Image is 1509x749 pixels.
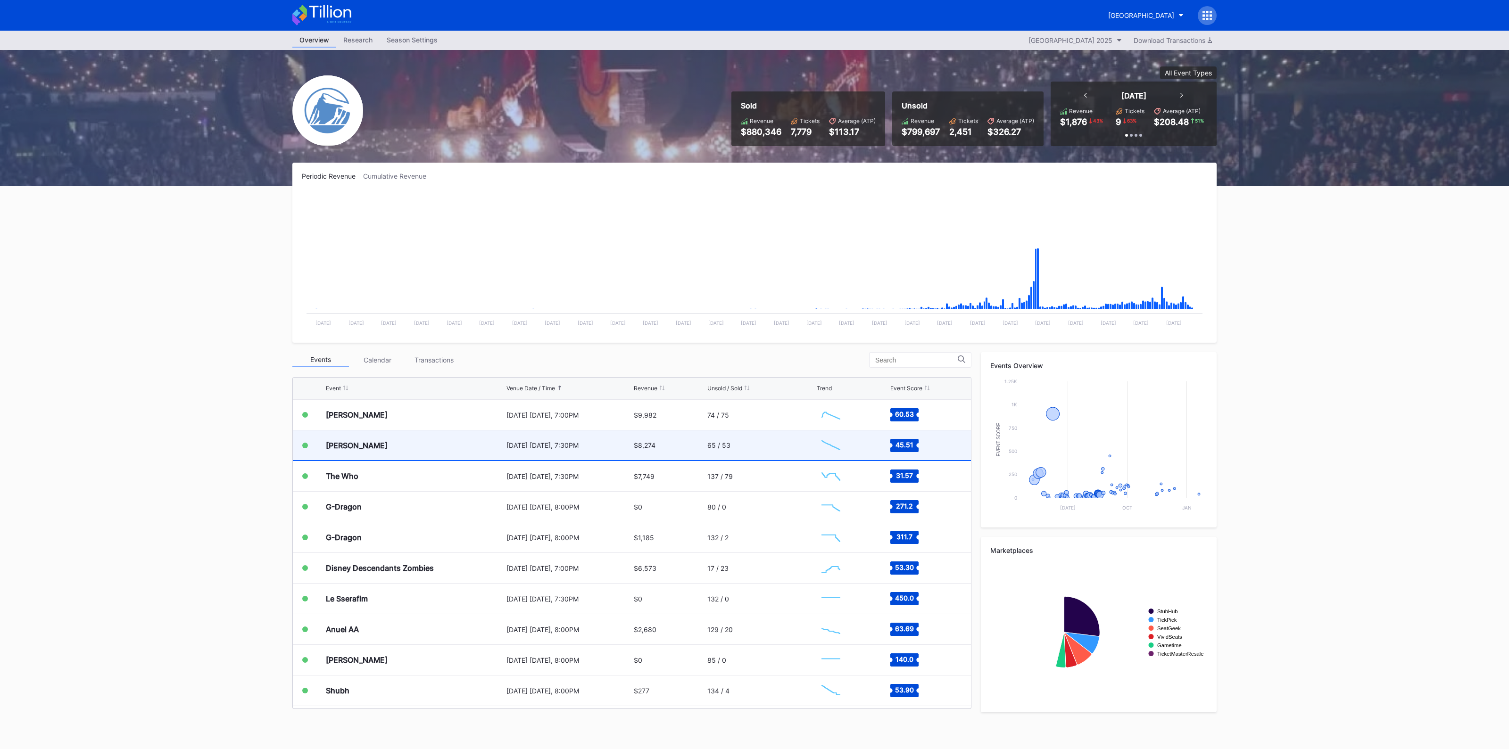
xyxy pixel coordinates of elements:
div: [DATE] [DATE], 8:00PM [506,626,631,634]
div: Cumulative Revenue [363,172,434,180]
text: 271.2 [896,502,913,510]
text: [DATE] [545,320,560,326]
div: $113.17 [829,127,876,137]
div: $8,274 [634,441,655,449]
div: [PERSON_NAME] [326,410,388,420]
div: [PERSON_NAME] [326,655,388,665]
svg: Chart title [990,377,1207,518]
div: 2,451 [949,127,978,137]
div: Venue Date / Time [506,385,555,392]
text: [DATE] [806,320,822,326]
div: G-Dragon [326,533,362,542]
text: 63.69 [895,625,914,633]
svg: Chart title [817,679,845,702]
div: Transactions [406,353,462,367]
div: 63 % [1126,117,1137,124]
text: StubHub [1157,609,1178,614]
svg: Chart title [817,587,845,610]
svg: Chart title [817,464,845,488]
div: [DATE] [DATE], 7:00PM [506,564,631,572]
div: $1,876 [1060,117,1087,127]
text: [DATE] [708,320,724,326]
text: [DATE] [381,320,397,326]
text: 0 [1014,495,1017,501]
div: [DATE] [DATE], 8:00PM [506,656,631,664]
div: 134 / 4 [707,687,730,695]
div: Marketplaces [990,546,1207,554]
div: Shubh [326,686,349,695]
div: Event [326,385,341,392]
text: 45.51 [895,440,913,448]
svg: Chart title [817,434,845,457]
svg: Chart title [817,495,845,519]
text: [DATE] [774,320,789,326]
div: Average (ATP) [996,117,1034,124]
text: [DATE] [1035,320,1051,326]
div: Anuel AA [326,625,359,634]
button: [GEOGRAPHIC_DATA] [1101,7,1191,24]
div: Revenue [634,385,657,392]
img: Devils-Logo.png [292,75,363,146]
div: Events Overview [990,362,1207,370]
div: Average (ATP) [1163,107,1201,115]
div: $6,573 [634,564,656,572]
div: 132 / 2 [707,534,729,542]
div: [DATE] [DATE], 7:30PM [506,441,631,449]
div: $208.48 [1154,117,1189,127]
input: Search [875,356,958,364]
text: Jan [1182,505,1192,510]
div: $799,697 [902,127,940,137]
text: [DATE] [839,320,854,326]
text: Oct [1122,505,1132,510]
a: Season Settings [380,33,445,48]
button: All Event Types [1160,66,1217,79]
div: $277 [634,687,649,695]
div: [DATE] [1121,91,1146,100]
text: VividSeats [1157,634,1182,640]
div: $9,982 [634,411,656,419]
div: Trend [817,385,832,392]
div: 65 / 53 [707,441,730,449]
text: 53.30 [895,563,914,571]
div: Revenue [750,117,773,124]
div: 43 % [1092,117,1104,124]
div: Tickets [1125,107,1144,115]
div: Season Settings [380,33,445,47]
div: 7,779 [791,127,820,137]
text: [DATE] [741,320,756,326]
div: [GEOGRAPHIC_DATA] [1108,11,1174,19]
text: TickPick [1157,617,1177,623]
svg: Chart title [302,192,1207,333]
svg: Chart title [817,648,845,672]
div: Event Score [890,385,922,392]
div: All Event Types [1165,69,1212,77]
div: $0 [634,656,642,664]
div: $0 [634,595,642,603]
div: [DATE] [DATE], 7:00PM [506,411,631,419]
text: 31.57 [896,471,913,479]
text: [DATE] [1101,320,1116,326]
div: Events [292,353,349,367]
div: [DATE] [DATE], 7:30PM [506,595,631,603]
div: Tickets [958,117,978,124]
div: Unsold / Sold [707,385,742,392]
div: 74 / 75 [707,411,729,419]
div: 9 [1116,117,1121,127]
div: 17 / 23 [707,564,729,572]
div: Sold [741,101,876,110]
a: Overview [292,33,336,48]
text: [DATE] [937,320,953,326]
div: $880,346 [741,127,781,137]
text: [DATE] [643,320,658,326]
text: [DATE] [610,320,626,326]
text: [DATE] [1166,320,1182,326]
div: $7,749 [634,472,655,480]
text: [DATE] [970,320,986,326]
text: [DATE] [447,320,462,326]
text: [DATE] [676,320,691,326]
button: [GEOGRAPHIC_DATA] 2025 [1024,34,1127,47]
div: [GEOGRAPHIC_DATA] 2025 [1028,36,1112,44]
div: $0 [634,503,642,511]
text: [DATE] [1068,320,1084,326]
